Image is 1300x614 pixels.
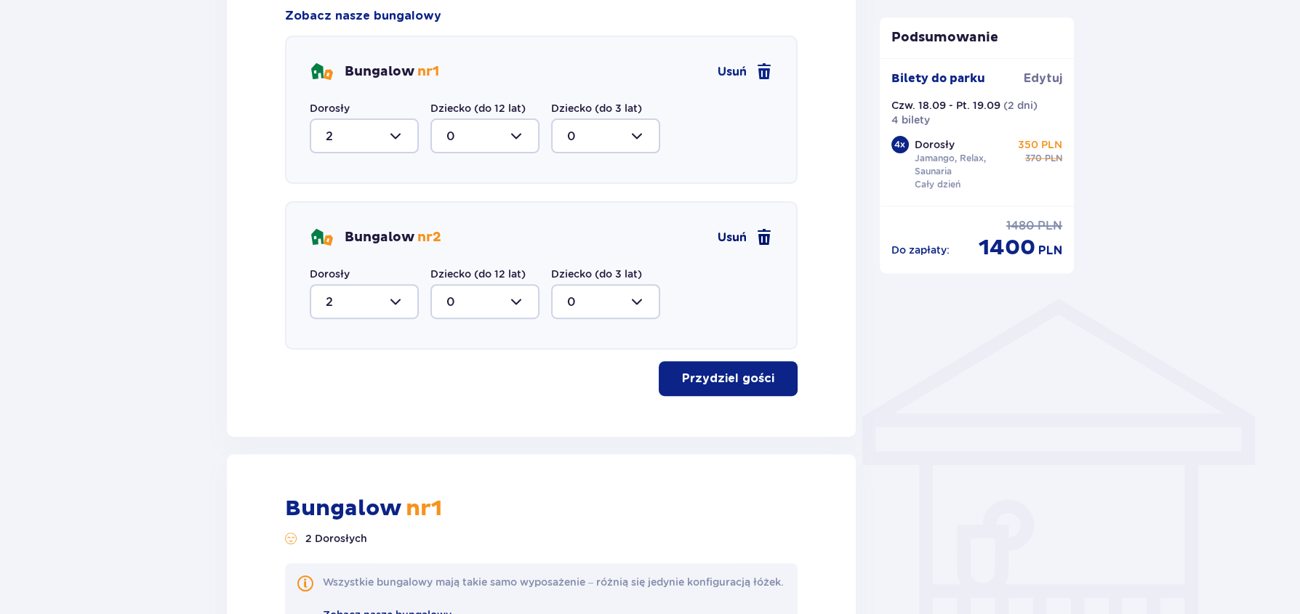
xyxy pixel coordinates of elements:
[430,101,526,116] label: Dziecko (do 12 lat)
[915,152,1015,178] p: Jamango, Relax, Saunaria
[305,531,367,546] p: 2 Dorosłych
[718,230,747,246] span: Usuń
[659,361,798,396] button: Przydziel gości
[1025,152,1042,165] p: 370
[310,60,333,84] img: bungalows Icon
[1045,152,1062,165] p: PLN
[1006,218,1035,234] p: 1480
[401,495,442,522] span: nr 1
[430,267,526,281] label: Dziecko (do 12 lat)
[1018,137,1062,152] p: 350 PLN
[323,575,784,589] div: Wszystkie bungalowy mają takie samo wyposażenie – różnią się jedynie konfiguracją łóżek.
[345,63,439,81] p: Bungalow
[891,70,985,86] p: Bilety do parku
[891,243,950,257] p: Do zapłaty :
[718,63,773,81] a: Usuń
[285,533,297,544] img: Liczba gości
[551,267,642,281] label: Dziecko (do 3 lat)
[310,101,350,116] label: Dorosły
[1024,70,1062,86] a: Edytuj
[417,229,441,246] span: nr 2
[880,29,1075,47] p: Podsumowanie
[718,64,747,80] span: Usuń
[718,229,773,246] a: Usuń
[891,98,1000,113] p: Czw. 18.09 - Pt. 19.09
[915,178,960,191] p: Cały dzień
[1003,98,1038,113] p: ( 2 dni )
[1038,243,1062,259] p: PLN
[417,63,439,80] span: nr 1
[891,113,930,127] p: 4 bilety
[1038,218,1062,234] p: PLN
[310,226,333,249] img: bungalows Icon
[979,234,1035,262] p: 1400
[285,8,441,24] a: Zobacz nasze bungalowy
[915,137,955,152] p: Dorosły
[891,136,909,153] div: 4 x
[682,371,774,387] p: Przydziel gości
[310,267,350,281] label: Dorosły
[285,495,442,522] p: Bungalow
[551,101,642,116] label: Dziecko (do 3 lat)
[345,229,441,246] p: Bungalow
